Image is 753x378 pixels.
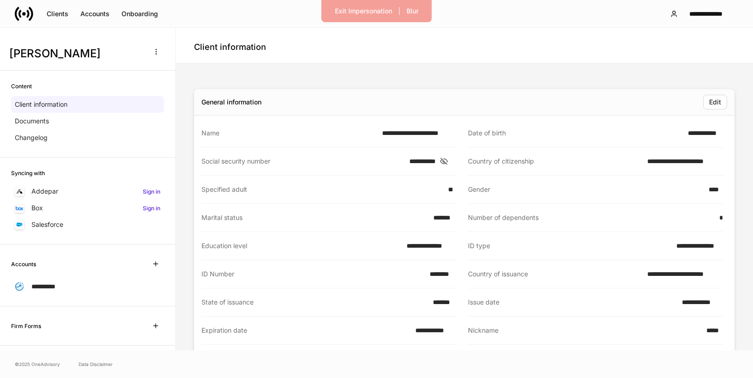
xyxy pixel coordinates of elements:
div: Exit Impersonation [335,8,392,14]
span: © 2025 OneAdvisory [15,360,60,368]
div: Social security number [201,157,404,166]
div: Date of birth [468,128,682,138]
p: Salesforce [31,220,63,229]
div: Name [201,128,376,138]
div: Marital status [201,213,428,222]
a: Data Disclaimer [79,360,113,368]
div: Education level [201,241,401,250]
h6: Accounts [11,260,36,268]
button: Clients [41,6,74,21]
a: Changelog [11,129,164,146]
div: State of issuance [201,298,427,307]
p: Documents [15,116,49,126]
div: Onboarding [121,11,158,17]
div: Specified adult [201,185,443,194]
a: AddeparSign in [11,183,164,200]
p: Box [31,203,43,213]
button: Edit [703,95,727,110]
div: Country of citizenship [468,157,642,166]
a: Salesforce [11,216,164,233]
button: Accounts [74,6,115,21]
div: Blur [407,8,419,14]
div: Country of issuance [468,269,642,279]
button: Blur [401,4,425,18]
div: Expiration date [201,326,410,335]
h4: Client information [194,42,266,53]
div: General information [201,98,261,107]
a: Documents [11,113,164,129]
div: Clients [47,11,68,17]
h6: Content [11,82,32,91]
div: Issue date [468,298,676,307]
h6: Syncing with [11,169,45,177]
div: ID type [468,241,671,250]
button: Onboarding [115,6,164,21]
div: Nickname [468,326,701,335]
button: Exit Impersonation [329,4,398,18]
div: Edit [709,99,721,105]
div: Number of dependents [468,213,714,222]
div: Gender [468,185,703,194]
p: Addepar [31,187,58,196]
h3: [PERSON_NAME] [9,46,143,61]
p: Changelog [15,133,48,142]
img: oYqM9ojoZLfzCHUefNbBcWHcyDPbQKagtYciMC8pFl3iZXy3dU33Uwy+706y+0q2uJ1ghNQf2OIHrSh50tUd9HaB5oMc62p0G... [16,206,23,210]
div: Accounts [80,11,109,17]
h6: Sign in [143,204,160,213]
p: Client information [15,100,67,109]
h6: Sign in [143,187,160,196]
h6: Firm Forms [11,322,41,330]
a: BoxSign in [11,200,164,216]
div: ID Number [201,269,424,279]
a: Client information [11,96,164,113]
